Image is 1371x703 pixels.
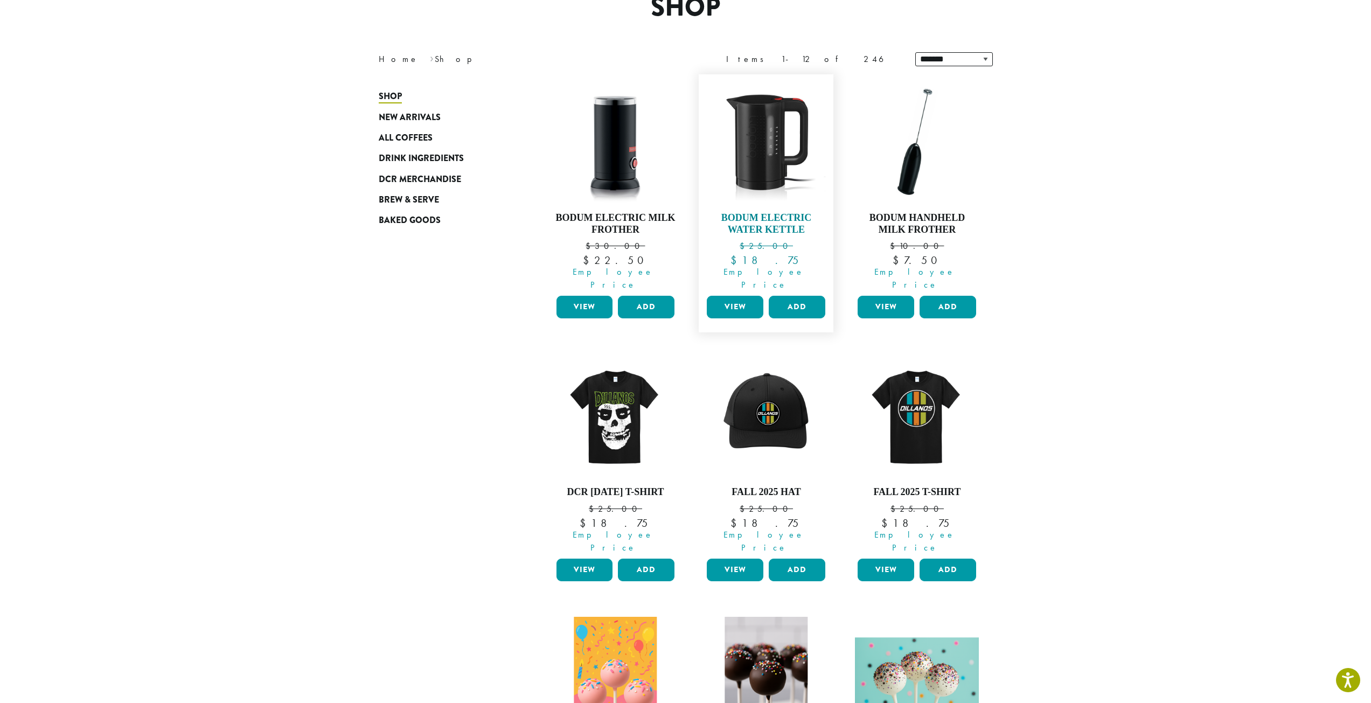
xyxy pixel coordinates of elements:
h4: Fall 2025 T-Shirt [855,486,979,498]
h4: DCR [DATE] T-Shirt [554,486,678,498]
button: Add [618,559,674,581]
h4: Bodum Handheld Milk Frother [855,212,979,235]
span: Employee Price [549,528,678,554]
bdi: 25.00 [740,240,793,252]
span: All Coffees [379,131,433,145]
span: $ [740,503,749,514]
span: Brew & Serve [379,193,439,207]
span: Employee Price [851,528,979,554]
span: Shop [379,90,402,103]
h4: Fall 2025 Hat [704,486,828,498]
span: $ [586,240,595,252]
bdi: 25.00 [740,503,793,514]
a: Bodum Electric Water Kettle $25.00 Employee Price [704,80,828,291]
a: View [556,296,613,318]
bdi: 18.75 [580,516,651,530]
a: View [707,559,763,581]
div: Items 1-12 of 246 [726,53,899,66]
span: New Arrivals [379,111,441,124]
bdi: 10.00 [890,240,944,252]
bdi: 25.00 [589,503,642,514]
a: DCR [DATE] T-Shirt $25.00 Employee Price [554,354,678,554]
bdi: 7.50 [893,253,942,267]
a: View [858,296,914,318]
span: DCR Merchandise [379,173,461,186]
span: Employee Price [851,266,979,291]
span: $ [730,253,742,267]
a: Baked Goods [379,210,508,231]
a: Fall 2025 Hat $25.00 Employee Price [704,354,828,554]
img: DCR-Retro-Three-Strip-Circle-Tee-Fall-WEB-scaled.jpg [855,354,979,478]
a: All Coffees [379,128,508,148]
span: Drink Ingredients [379,152,464,165]
img: DP3954.01-002.png [553,80,677,204]
bdi: 30.00 [586,240,645,252]
bdi: 18.75 [881,516,953,530]
bdi: 18.75 [730,253,802,267]
span: Employee Price [700,528,828,554]
span: $ [890,503,900,514]
span: $ [890,240,899,252]
span: $ [730,516,742,530]
bdi: 22.50 [583,253,648,267]
a: Bodum Electric Milk Frother $30.00 Employee Price [554,80,678,291]
a: DCR Merchandise [379,169,508,190]
bdi: 18.75 [730,516,802,530]
button: Add [618,296,674,318]
a: Bodum Handheld Milk Frother $10.00 Employee Price [855,80,979,291]
h4: Bodum Electric Water Kettle [704,212,828,235]
a: View [858,559,914,581]
a: Brew & Serve [379,190,508,210]
button: Add [769,296,825,318]
span: $ [740,240,749,252]
img: DP3927.01-002.png [855,80,979,204]
a: Home [379,53,419,65]
a: Fall 2025 T-Shirt $25.00 Employee Price [855,354,979,554]
a: View [556,559,613,581]
a: New Arrivals [379,107,508,127]
a: Drink Ingredients [379,148,508,169]
span: Employee Price [549,266,678,291]
bdi: 25.00 [890,503,944,514]
span: $ [580,516,591,530]
span: Baked Goods [379,214,441,227]
span: $ [881,516,893,530]
span: › [430,49,434,66]
span: $ [589,503,598,514]
img: DCR-Retro-Three-Strip-Circle-Patch-Trucker-Hat-Fall-WEB-scaled.jpg [704,354,828,478]
h4: Bodum Electric Milk Frother [554,212,678,235]
span: Employee Price [700,266,828,291]
nav: Breadcrumb [379,53,670,66]
span: $ [583,253,594,267]
a: View [707,296,763,318]
button: Add [920,296,976,318]
img: DP3955.01.png [704,80,828,204]
img: DCR-Halloween-Tee-LTO-WEB-scaled.jpg [553,354,677,478]
span: $ [893,253,904,267]
a: Shop [379,86,508,107]
button: Add [769,559,825,581]
button: Add [920,559,976,581]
